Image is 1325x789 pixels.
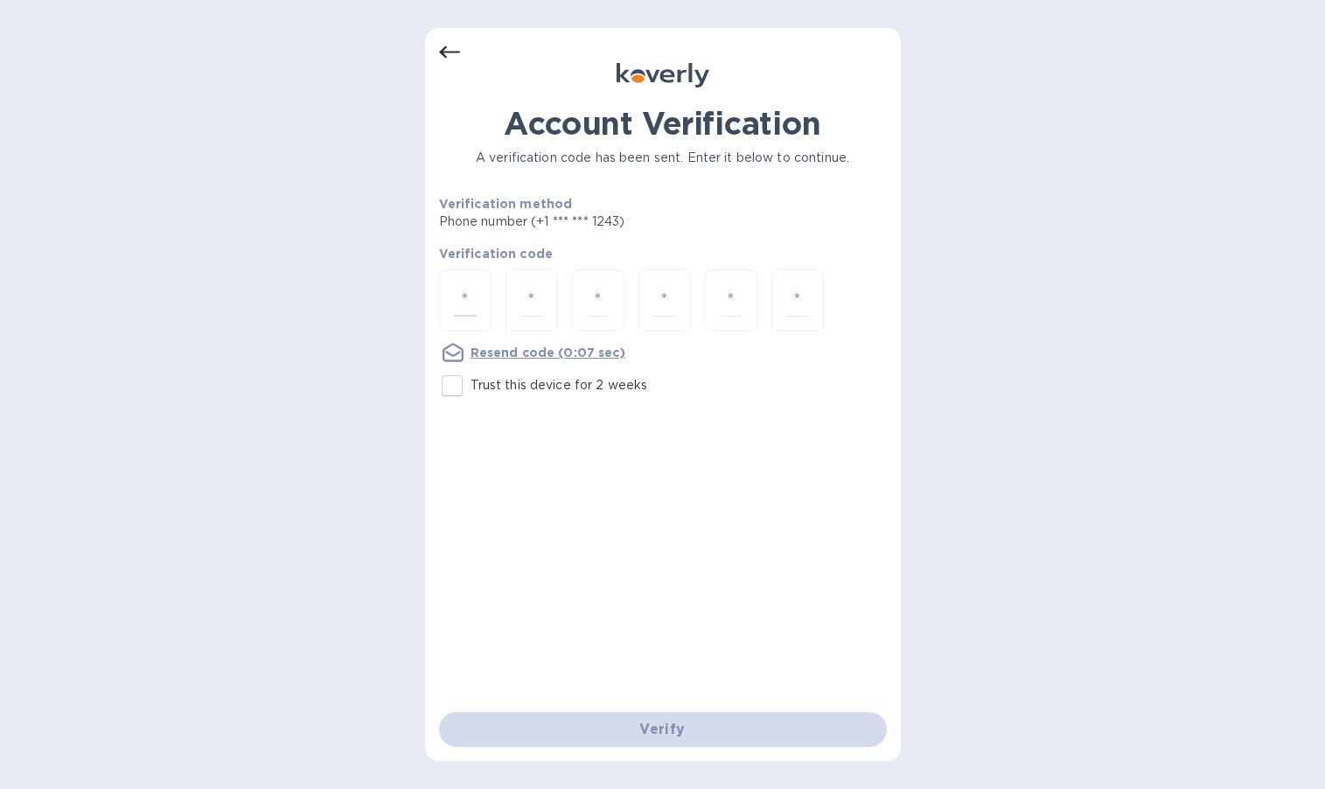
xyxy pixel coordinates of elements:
p: Trust this device for 2 weeks [471,376,648,394]
b: Verification method [439,197,573,211]
p: Verification code [439,245,887,262]
p: Phone number (+1 *** *** 1243) [439,213,759,231]
h1: Account Verification [439,105,887,142]
u: Resend code (0:07 sec) [471,346,625,360]
p: A verification code has been sent. Enter it below to continue. [439,149,887,167]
